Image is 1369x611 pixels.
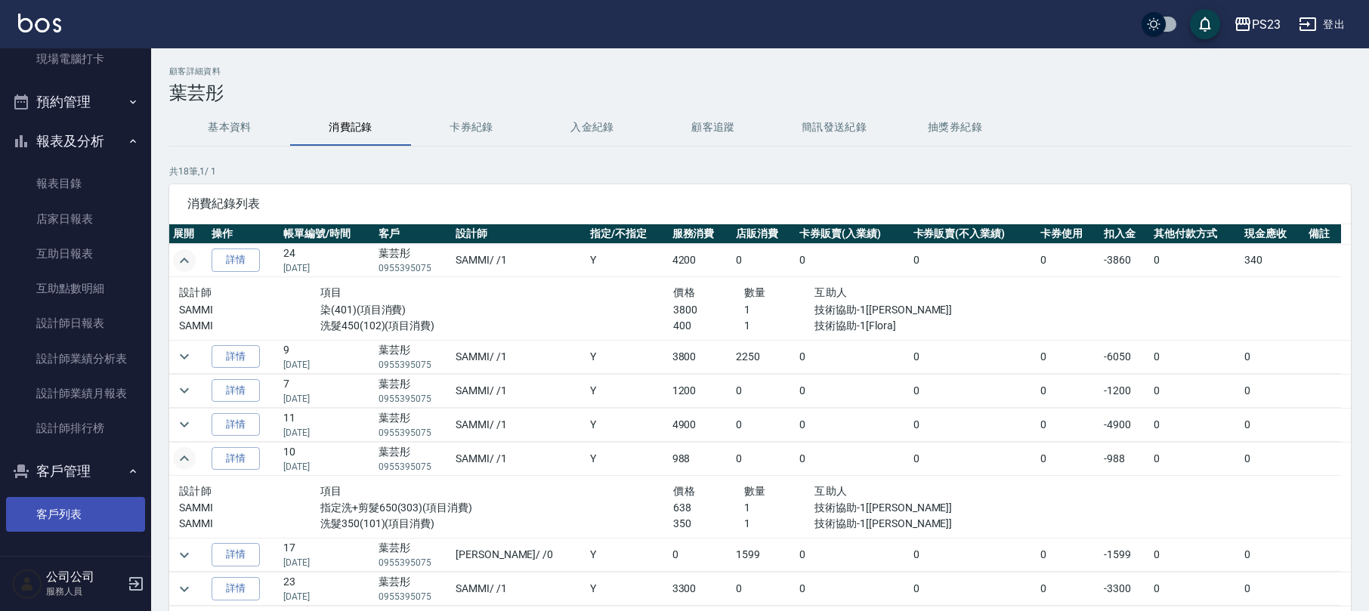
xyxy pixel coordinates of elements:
h2: 顧客詳細資料 [169,66,1351,76]
button: 入金紀錄 [532,110,653,146]
img: Person [12,569,42,599]
td: 0 [796,572,909,606]
a: 設計師業績月報表 [6,376,145,411]
td: 0 [910,244,1037,277]
td: -4900 [1100,408,1150,441]
span: 設計師 [179,286,212,298]
th: 設計師 [452,224,586,244]
td: -988 [1100,442,1150,475]
td: 0 [1150,572,1241,606]
span: 項目 [320,286,342,298]
th: 客戶 [375,224,452,244]
td: 0 [732,408,796,441]
span: 消費紀錄列表 [187,196,1333,211]
td: 24 [280,244,375,277]
a: 詳情 [212,413,260,437]
td: Y [586,244,668,277]
td: 0 [1241,340,1304,373]
th: 扣入金 [1100,224,1150,244]
td: 0 [1150,374,1241,407]
a: 設計師業績分析表 [6,341,145,376]
p: [DATE] [283,261,371,275]
td: 0 [910,572,1037,606]
p: SAMMI [179,302,320,318]
th: 指定/不指定 [586,224,668,244]
p: 共 18 筆, 1 / 1 [169,165,1351,178]
td: 葉芸彤 [375,244,452,277]
td: 0 [1241,442,1304,475]
td: Y [586,538,668,572]
td: 0 [1150,340,1241,373]
td: 4900 [669,408,732,441]
button: expand row [173,447,196,470]
td: 9 [280,340,375,373]
th: 現金應收 [1241,224,1304,244]
td: Y [586,442,668,475]
td: 0 [1150,408,1241,441]
td: 0 [1037,374,1100,407]
td: [PERSON_NAME] / /0 [452,538,586,572]
a: 詳情 [212,543,260,566]
td: -3300 [1100,572,1150,606]
button: 登出 [1293,11,1351,39]
button: expand row [173,379,196,402]
a: 報表目錄 [6,166,145,201]
span: 項目 [320,485,342,497]
button: expand row [173,578,196,600]
p: 指定洗+剪髮650(303)(項目消費) [320,500,673,516]
span: 設計師 [179,485,212,497]
a: 詳情 [212,248,260,272]
a: 設計師排行榜 [6,411,145,446]
td: 0 [796,374,909,407]
p: 0955395075 [379,426,448,440]
p: 洗髮450(102)(項目消費) [320,318,673,334]
td: 7 [280,374,375,407]
button: 報表及分析 [6,122,145,161]
td: 23 [280,572,375,606]
td: 葉芸彤 [375,538,452,572]
td: 1599 [732,538,796,572]
td: -1200 [1100,374,1150,407]
td: 988 [669,442,732,475]
p: 0955395075 [379,556,448,569]
p: 350 [673,516,743,532]
p: 技術協助-1[[PERSON_NAME]] [814,302,1026,318]
td: Y [586,374,668,407]
p: [DATE] [283,426,371,440]
td: 葉芸彤 [375,408,452,441]
td: 0 [1037,340,1100,373]
td: Y [586,572,668,606]
a: 現場電腦打卡 [6,42,145,76]
th: 卡券販賣(入業績) [796,224,909,244]
button: 消費記錄 [290,110,411,146]
td: 0 [1241,408,1304,441]
th: 操作 [208,224,280,244]
button: expand row [173,413,196,436]
td: -6050 [1100,340,1150,373]
th: 卡券販賣(不入業績) [910,224,1037,244]
span: 互助人 [814,485,847,497]
td: 0 [1037,408,1100,441]
button: 客戶管理 [6,452,145,491]
p: 染(401)(項目消費) [320,302,673,318]
button: expand row [173,544,196,566]
span: 互助人 [814,286,847,298]
p: 1 [744,516,814,532]
td: 1200 [669,374,732,407]
a: 設計師日報表 [6,306,145,341]
td: 0 [1037,244,1100,277]
td: 0 [796,340,909,373]
td: 0 [1150,442,1241,475]
td: 0 [796,408,909,441]
td: SAMMI / /1 [452,442,586,475]
p: 400 [673,318,743,334]
td: SAMMI / /1 [452,340,586,373]
th: 帳單編號/時間 [280,224,375,244]
span: 價格 [673,485,695,497]
span: 價格 [673,286,695,298]
td: 0 [1241,374,1304,407]
p: [DATE] [283,358,371,372]
td: SAMMI / /1 [452,244,586,277]
button: 顧客追蹤 [653,110,774,146]
a: 詳情 [212,345,260,369]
